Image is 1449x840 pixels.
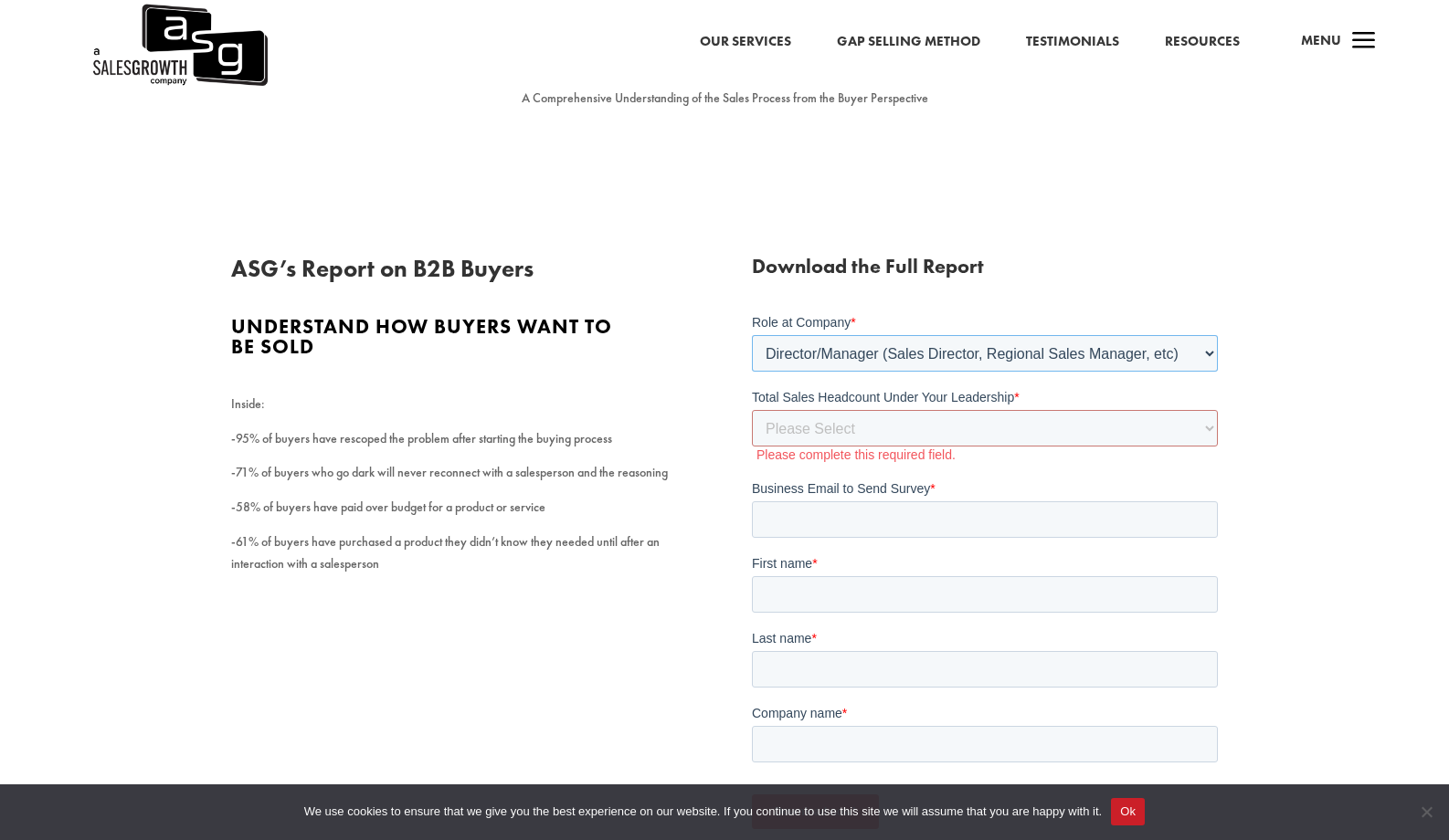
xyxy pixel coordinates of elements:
span: a [1346,24,1382,60]
span: No [1417,803,1435,821]
a: Testimonials [1026,30,1119,54]
p: -95% of buyers have rescoped the problem after starting the buying process [231,428,697,463]
span: Understand how buyers want to be sold [231,313,612,360]
p: -71% of buyers who go dark will never reconnect with a salesperson and the reasoning [231,462,697,497]
a: Our Services [700,30,791,54]
p: -61% of buyers have purchased a product they didn’t know they needed until after an interaction w... [231,531,697,575]
button: Ok [1111,798,1145,825]
span: We use cookies to ensure that we give you the best experience on our website. If you continue to ... [304,803,1102,821]
span: A Comprehensive Understanding of the Sales Process from the Buyer Perspective [522,89,928,106]
p: Inside: [231,394,697,428]
a: Resources [1165,30,1240,54]
a: Gap Selling Method [837,30,980,54]
p: -58% of buyers have paid over budget for a product or service [231,497,697,531]
h3: Download the Full Report [752,257,1218,286]
span: Menu [1301,31,1341,49]
span: ASG’s Report on B2B Buyers [231,253,534,284]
